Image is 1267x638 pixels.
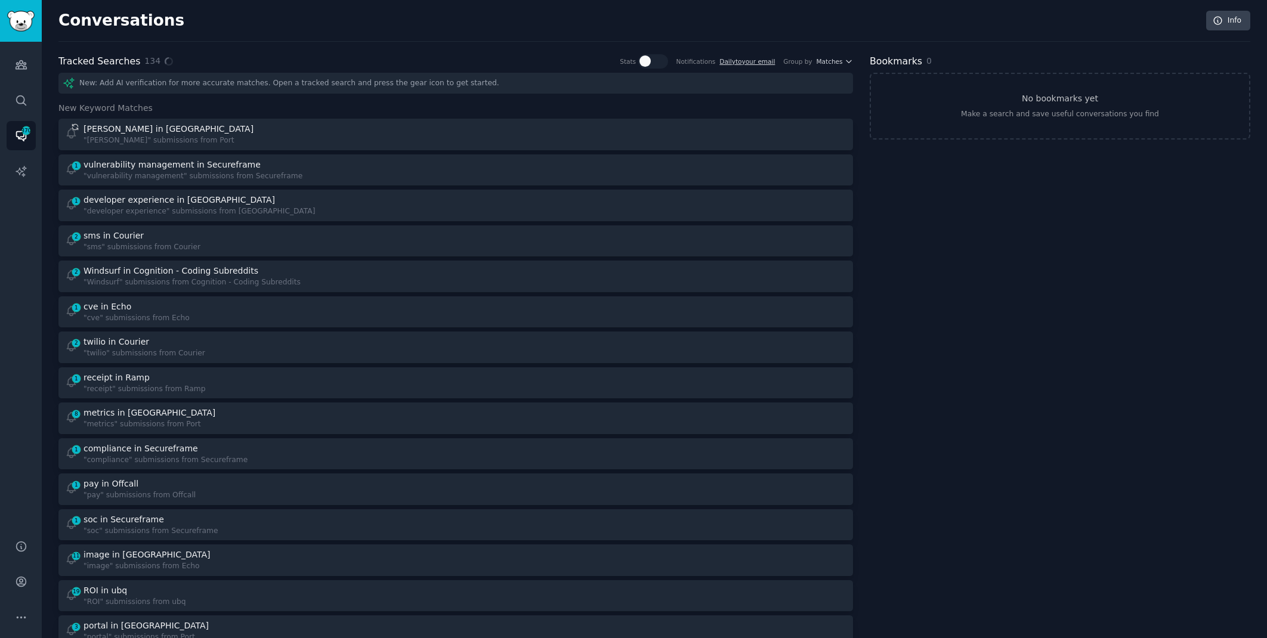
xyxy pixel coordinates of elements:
[71,374,82,383] span: 1
[84,597,186,608] div: "ROI" submissions from ubq
[58,261,853,292] a: 2Windsurf in Cognition - Coding Subreddits"Windsurf" submissions from Cognition - Coding Subreddits
[817,57,843,66] span: Matches
[144,55,160,67] span: 134
[620,57,636,66] div: Stats
[71,481,82,489] span: 1
[58,190,853,221] a: 1developer experience in [GEOGRAPHIC_DATA]"developer experience" submissions from [GEOGRAPHIC_DATA]
[84,348,205,359] div: "twilio" submissions from Courier
[84,478,138,490] div: pay in Offcall
[817,57,853,66] button: Matches
[84,561,212,572] div: "image" submissions from Echo
[84,419,218,430] div: "metrics" submissions from Port
[7,121,36,150] a: 370
[84,194,275,206] div: developer experience in [GEOGRAPHIC_DATA]
[58,367,853,399] a: 1receipt in Ramp"receipt" submissions from Ramp
[84,242,200,253] div: "sms" submissions from Courier
[926,56,932,66] span: 0
[58,580,853,612] a: 19ROI in ubq"ROI" submissions from ubq
[71,162,82,170] span: 1
[84,336,149,348] div: twilio in Courier
[870,54,922,69] h2: Bookmarks
[783,57,812,66] div: Group by
[58,11,184,30] h2: Conversations
[71,303,82,312] span: 1
[84,123,254,135] div: [PERSON_NAME] in [GEOGRAPHIC_DATA]
[676,57,716,66] div: Notifications
[84,526,218,537] div: "soc" submissions from Secureframe
[84,490,196,501] div: "pay" submissions from Offcall
[84,230,144,242] div: sms in Courier
[71,233,82,241] span: 2
[58,509,853,541] a: 1soc in Secureframe"soc" submissions from Secureframe
[71,516,82,525] span: 1
[58,54,140,69] h2: Tracked Searches
[84,135,256,146] div: "[PERSON_NAME]" submissions from Port
[58,473,853,505] a: 1pay in Offcall"pay" submissions from Offcall
[58,544,853,576] a: 11image in [GEOGRAPHIC_DATA]"image" submissions from Echo
[58,73,853,94] div: New: Add AI verification for more accurate matches. Open a tracked search and press the gear icon...
[84,171,302,182] div: "vulnerability management" submissions from Secureframe
[71,622,82,631] span: 3
[71,552,82,560] span: 11
[7,11,35,32] img: GummySearch logo
[84,265,258,277] div: Windsurf in Cognition - Coding Subreddits
[21,126,32,135] span: 370
[84,371,150,384] div: receipt in Ramp
[84,407,215,419] div: metrics in [GEOGRAPHIC_DATA]
[84,301,131,313] div: cve in Echo
[58,332,853,363] a: 2twilio in Courier"twilio" submissions from Courier
[71,197,82,205] span: 1
[84,442,198,455] div: compliance in Secureframe
[84,206,315,217] div: "developer experience" submissions from [GEOGRAPHIC_DATA]
[84,620,209,632] div: portal in [GEOGRAPHIC_DATA]
[1022,92,1098,105] h3: No bookmarks yet
[71,339,82,347] span: 2
[84,455,248,466] div: "compliance" submissions from Secureframe
[71,268,82,276] span: 2
[84,513,164,526] div: soc in Secureframe
[71,587,82,596] span: 19
[58,438,853,470] a: 1compliance in Secureframe"compliance" submissions from Secureframe
[84,549,210,561] div: image in [GEOGRAPHIC_DATA]
[870,73,1250,140] a: No bookmarks yetMake a search and save useful conversations you find
[58,119,853,150] a: [PERSON_NAME] in [GEOGRAPHIC_DATA]"[PERSON_NAME]" submissions from Port
[58,225,853,257] a: 2sms in Courier"sms" submissions from Courier
[58,102,153,114] span: New Keyword Matches
[719,58,775,65] a: Dailytoyour email
[84,313,190,324] div: "cve" submissions from Echo
[84,384,206,395] div: "receipt" submissions from Ramp
[84,277,301,288] div: "Windsurf" submissions from Cognition - Coding Subreddits
[84,159,261,171] div: vulnerability management in Secureframe
[84,584,127,597] div: ROI in ubq
[1206,11,1250,31] a: Info
[71,445,82,454] span: 1
[58,402,853,434] a: 8metrics in [GEOGRAPHIC_DATA]"metrics" submissions from Port
[58,154,853,186] a: 1vulnerability management in Secureframe"vulnerability management" submissions from Secureframe
[961,109,1159,120] div: Make a search and save useful conversations you find
[71,410,82,418] span: 8
[58,296,853,328] a: 1cve in Echo"cve" submissions from Echo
